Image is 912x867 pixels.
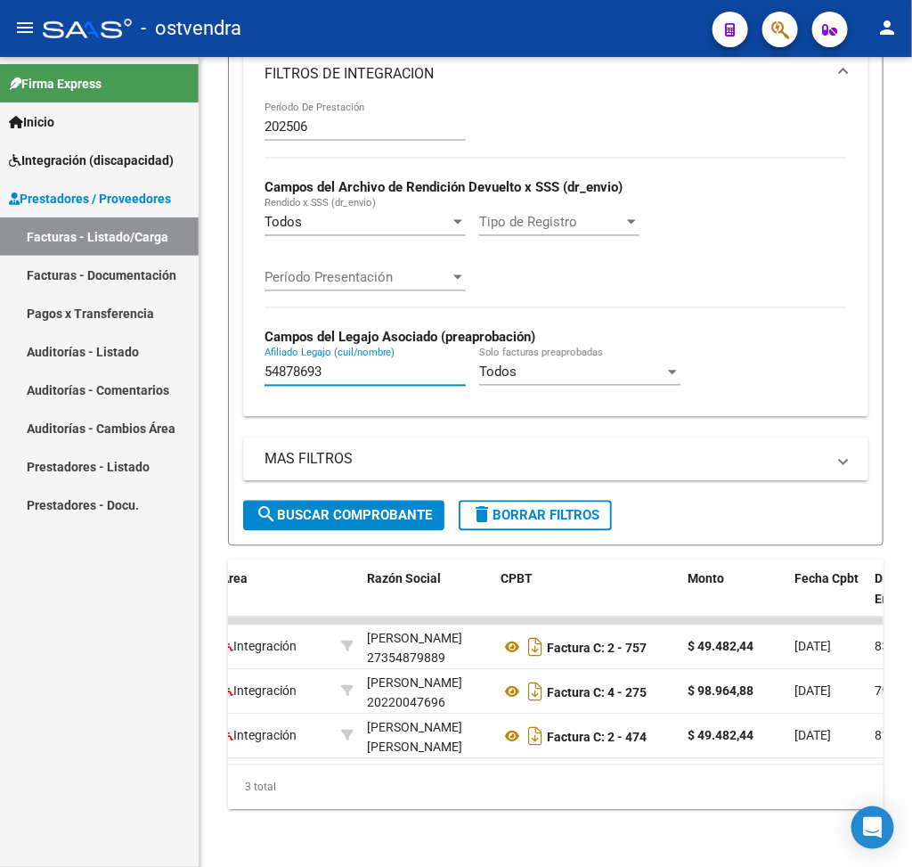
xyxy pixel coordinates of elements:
mat-expansion-panel-header: MAS FILTROS [243,438,868,481]
strong: Campos del Legajo Asociado (preaprobación) [265,330,535,346]
span: Integración (discapacidad) [9,151,174,170]
span: Inicio [9,112,54,132]
datatable-header-cell: Monto [680,560,787,639]
i: Descargar documento [524,634,547,662]
mat-icon: menu [14,17,36,38]
mat-icon: search [256,504,277,526]
span: - ostvendra [141,9,241,48]
span: [DATE] [794,684,831,699]
span: Borrar Filtros [471,508,599,524]
span: Prestadores / Proveedores [9,189,171,209]
div: FILTROS DE INTEGRACION [243,102,868,417]
div: 27274647952 [367,718,486,756]
span: Período Presentación [265,270,450,286]
div: [PERSON_NAME] [PERSON_NAME] [367,718,486,759]
button: Buscar Comprobante [243,501,444,531]
strong: Factura C: 2 - 474 [547,730,647,744]
div: 3 total [228,765,883,810]
mat-icon: person [876,17,898,38]
datatable-header-cell: CPBT [493,560,680,639]
i: Descargar documento [524,723,547,751]
strong: $ 98.964,88 [688,684,753,699]
datatable-header-cell: Fecha Cpbt [787,560,867,639]
span: Tipo de Registro [479,215,623,231]
span: 83 [875,640,889,654]
mat-panel-title: FILTROS DE INTEGRACION [265,64,826,84]
span: [DATE] [794,640,831,654]
span: Integración [221,729,297,743]
mat-expansion-panel-header: FILTROS DE INTEGRACION [243,45,868,102]
strong: $ 49.482,44 [688,640,753,654]
div: Open Intercom Messenger [851,806,894,849]
div: [PERSON_NAME] [367,674,462,694]
span: Monto [688,572,724,586]
strong: $ 49.482,44 [688,729,753,743]
span: 79 [875,684,889,699]
strong: Campos del Archivo de Rendición Devuelto x SSS (dr_envio) [265,180,623,196]
span: Fecha Cpbt [794,572,859,586]
i: Descargar documento [524,678,547,707]
datatable-header-cell: Razón Social [360,560,493,639]
span: CPBT [501,572,533,586]
div: 27354879889 [367,629,486,667]
datatable-header-cell: Area [214,560,334,639]
span: Area [221,572,248,586]
span: Todos [479,364,517,380]
span: 81 [875,729,889,743]
span: Razón Social [367,572,441,586]
button: Borrar Filtros [459,501,612,531]
strong: Factura C: 4 - 275 [547,685,647,699]
div: [PERSON_NAME] [367,629,462,650]
span: Firma Express [9,74,102,94]
span: [DATE] [794,729,831,743]
mat-panel-title: MAS FILTROS [265,450,826,470]
span: Integración [221,640,297,654]
span: Integración [221,684,297,699]
div: 20220047696 [367,674,486,711]
span: Buscar Comprobante [256,508,432,524]
span: Todos [265,215,302,231]
strong: Factura C: 2 - 757 [547,641,647,655]
mat-icon: delete [471,504,493,526]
